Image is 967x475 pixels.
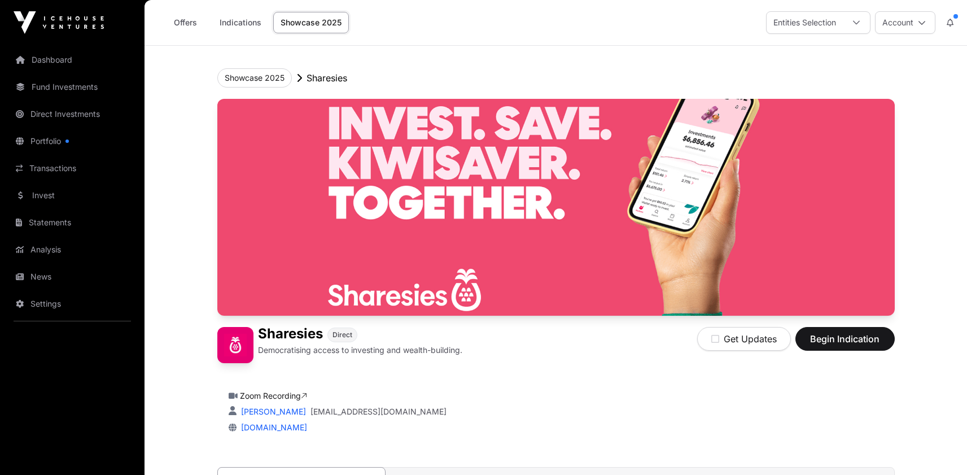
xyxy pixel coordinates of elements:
a: Showcase 2025 [273,12,349,33]
a: Dashboard [9,47,135,72]
button: Showcase 2025 [217,68,292,88]
img: Sharesies [217,327,253,363]
a: Transactions [9,156,135,181]
a: [PERSON_NAME] [239,407,306,416]
a: Offers [163,12,208,33]
p: Sharesies [307,71,347,85]
a: Fund Investments [9,75,135,99]
a: Zoom Recording [240,391,307,400]
a: Portfolio [9,129,135,154]
button: Get Updates [697,327,791,351]
a: Direct Investments [9,102,135,127]
a: Invest [9,183,135,208]
a: Settings [9,291,135,316]
img: Sharesies [217,99,895,316]
button: Begin Indication [795,327,895,351]
p: Democratising access to investing and wealth-building. [258,345,462,356]
img: Icehouse Ventures Logo [14,11,104,34]
a: [EMAIL_ADDRESS][DOMAIN_NAME] [310,406,447,417]
div: Entities Selection [767,12,843,33]
a: [DOMAIN_NAME] [237,422,307,432]
button: Account [875,11,935,34]
a: Indications [212,12,269,33]
a: Begin Indication [795,338,895,350]
a: Statements [9,210,135,235]
h1: Sharesies [258,327,323,342]
a: Analysis [9,237,135,262]
span: Begin Indication [810,332,881,346]
a: News [9,264,135,289]
span: Direct [332,330,352,339]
